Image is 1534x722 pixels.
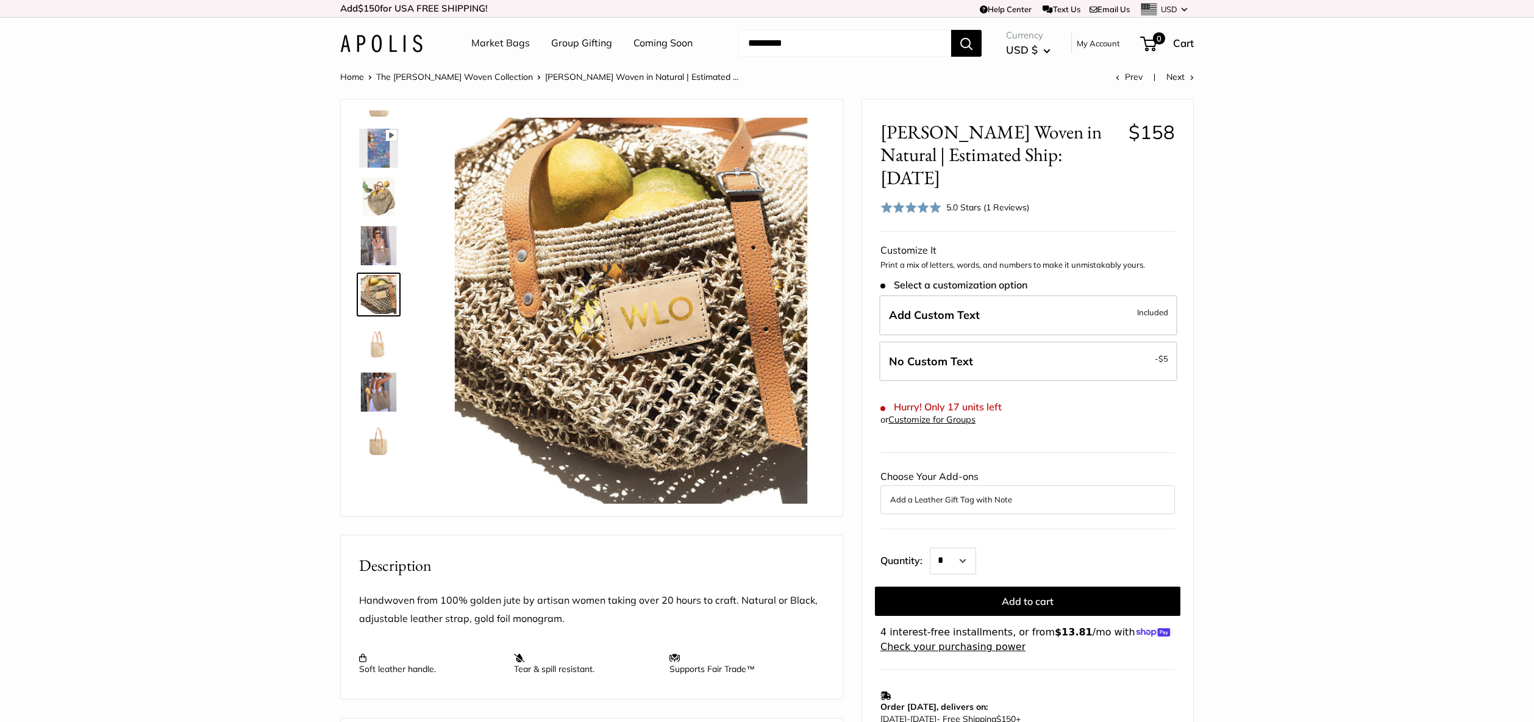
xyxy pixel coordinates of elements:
[1006,43,1038,56] span: USD $
[1006,40,1051,60] button: USD $
[1090,4,1130,14] a: Email Us
[633,34,693,52] a: Coming Soon
[879,341,1177,382] label: Leave Blank
[359,129,398,168] img: Mercado Woven in Natural | Estimated Ship: Oct. 19th
[1155,351,1168,366] span: -
[880,241,1175,260] div: Customize It
[1166,71,1194,82] a: Next
[1161,4,1177,14] span: USD
[880,279,1027,291] span: Select a customization option
[880,401,1002,413] span: Hurry! Only 17 units left
[551,34,612,52] a: Group Gifting
[359,226,398,265] img: Mercado Woven in Natural | Estimated Ship: Oct. 19th
[357,175,401,219] a: Mercado Woven in Natural | Estimated Ship: Oct. 19th
[880,468,1175,514] div: Choose Your Add-ons
[359,421,398,460] img: Mercado Woven in Natural | Estimated Ship: Oct. 19th
[1153,32,1165,45] span: 0
[340,71,364,82] a: Home
[1077,36,1120,51] a: My Account
[1006,27,1051,44] span: Currency
[889,354,973,368] span: No Custom Text
[946,201,1029,214] div: 5.0 Stars (1 Reviews)
[359,554,824,577] h2: Description
[359,470,398,509] img: Mercado Woven in Natural | Estimated Ship: Oct. 19th
[980,4,1032,14] a: Help Center
[357,273,401,316] a: Mercado Woven in Natural | Estimated Ship: Oct. 19th
[438,118,824,504] img: Mercado Woven in Natural | Estimated Ship: Oct. 19th
[890,492,1165,507] button: Add a Leather Gift Tag with Note
[359,373,398,412] img: Mercado Woven in Natural | Estimated Ship: Oct. 19th
[359,652,502,674] p: Soft leather handle.
[879,295,1177,335] label: Add Custom Text
[358,2,380,14] span: $150
[357,419,401,463] a: Mercado Woven in Natural | Estimated Ship: Oct. 19th
[357,321,401,365] a: Mercado Woven in Natural | Estimated Ship: Oct. 19th
[880,259,1175,271] p: Print a mix of letters, words, and numbers to make it unmistakably yours.
[359,177,398,216] img: Mercado Woven in Natural | Estimated Ship: Oct. 19th
[880,412,976,428] div: or
[357,370,401,414] a: Mercado Woven in Natural | Estimated Ship: Oct. 19th
[359,592,824,628] p: Handwoven from 100% golden jute by artisan women taking over 20 hours to craft. Natural or Black,...
[888,414,976,425] a: Customize for Groups
[10,676,122,712] iframe: Sign Up via Text for Offers
[357,126,401,170] a: Mercado Woven in Natural | Estimated Ship: Oct. 19th
[1173,37,1194,49] span: Cart
[1158,354,1168,363] span: $5
[1129,120,1175,144] span: $158
[875,587,1180,616] button: Add to cart
[1116,71,1143,82] a: Prev
[359,324,398,363] img: Mercado Woven in Natural | Estimated Ship: Oct. 19th
[376,71,533,82] a: The [PERSON_NAME] Woven Collection
[880,544,930,574] label: Quantity:
[889,308,980,322] span: Add Custom Text
[340,69,738,85] nav: Breadcrumb
[669,652,812,674] p: Supports Fair Trade™
[471,34,530,52] a: Market Bags
[1043,4,1080,14] a: Text Us
[359,275,398,314] img: Mercado Woven in Natural | Estimated Ship: Oct. 19th
[880,198,1029,216] div: 5.0 Stars (1 Reviews)
[357,224,401,268] a: Mercado Woven in Natural | Estimated Ship: Oct. 19th
[738,30,951,57] input: Search...
[880,701,988,712] strong: Order [DATE], delivers on:
[1141,34,1194,53] a: 0 Cart
[340,35,423,52] img: Apolis
[951,30,982,57] button: Search
[514,652,657,674] p: Tear & spill resistant.
[357,468,401,512] a: Mercado Woven in Natural | Estimated Ship: Oct. 19th
[545,71,738,82] span: [PERSON_NAME] Woven in Natural | Estimated ...
[880,121,1119,189] span: [PERSON_NAME] Woven in Natural | Estimated Ship: [DATE]
[1137,305,1168,320] span: Included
